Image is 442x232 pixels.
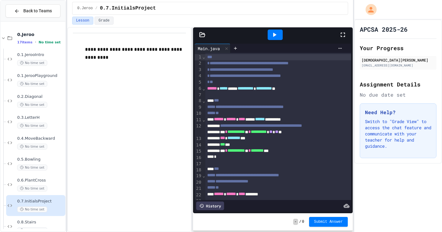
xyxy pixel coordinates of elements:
div: [EMAIL_ADDRESS][DOMAIN_NAME] [362,63,435,68]
button: Grade [95,17,114,25]
div: History [196,202,224,210]
span: / [299,219,301,224]
span: Fold line [202,98,205,103]
span: 0.1.JerooPlayground [17,73,64,78]
span: - [293,219,298,225]
span: No time set [17,81,47,87]
div: 17 [195,161,202,167]
div: 18 [195,167,202,173]
div: 10 [195,110,202,117]
p: Switch to "Grade View" to access the chat feature and communicate with your teacher for help and ... [365,118,431,149]
span: 0.8.Stairs [17,220,64,225]
div: 19 [195,173,202,179]
button: Lesson [72,17,93,25]
div: 6 [195,86,202,92]
button: Back to Teams [6,4,60,18]
span: Fold line [202,173,205,178]
div: No due date set [360,91,436,98]
span: No time set [17,186,47,191]
div: 13 [195,136,202,142]
span: 0.4.MoveBackward [17,136,64,141]
div: 9 [195,104,202,110]
span: 0.6.PlantCross [17,178,64,183]
span: No time set [17,144,47,150]
div: 14 [195,142,202,148]
span: Fold line [202,86,205,91]
span: / [95,6,97,11]
div: [DEMOGRAPHIC_DATA][PERSON_NAME] [362,57,435,63]
span: No time set [17,165,47,170]
span: 17 items [17,40,33,44]
h1: APCSA 2025-26 [360,25,408,34]
div: 22 [195,192,202,198]
div: 8 [195,98,202,104]
h3: Need Help? [365,109,431,116]
span: Submit Answer [314,219,343,224]
span: 0.3.LetterH [17,115,64,120]
span: 0 [302,219,304,224]
span: No time set [39,40,61,44]
div: 21 [195,186,202,192]
span: 0.Jeroo [77,6,93,11]
div: 12 [195,123,202,136]
div: Main.java [195,45,223,52]
div: 16 [195,155,202,161]
h2: Assignment Details [360,80,436,89]
span: No time set [17,123,47,129]
span: No time set [17,60,47,66]
div: 1 [195,54,202,60]
span: 0.1.JerooIntro [17,52,64,58]
span: 0.7.InitialsProject [100,5,156,12]
div: 15 [195,148,202,154]
div: 7 [195,92,202,98]
h2: Your Progress [360,44,436,52]
div: 20 [195,179,202,186]
span: No time set [17,102,47,108]
div: 11 [195,117,202,123]
span: • [35,40,36,45]
div: 2 [195,60,202,66]
span: Back to Teams [23,8,52,14]
span: Fold line [202,54,205,59]
span: Fold line [202,117,205,122]
div: 4 [195,73,202,79]
div: 3 [195,67,202,73]
span: Fold line [202,198,205,203]
div: 5 [195,79,202,86]
span: 0.Jeroo [17,32,64,37]
div: 23 [195,198,202,204]
div: Main.java [195,44,231,53]
div: My Account [359,2,378,17]
span: No time set [17,206,47,212]
button: Submit Answer [309,217,348,227]
span: 0.2.Diagonal [17,94,64,99]
span: 0.5.Bowling [17,157,64,162]
span: 0.7.InitialsProject [17,199,64,204]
